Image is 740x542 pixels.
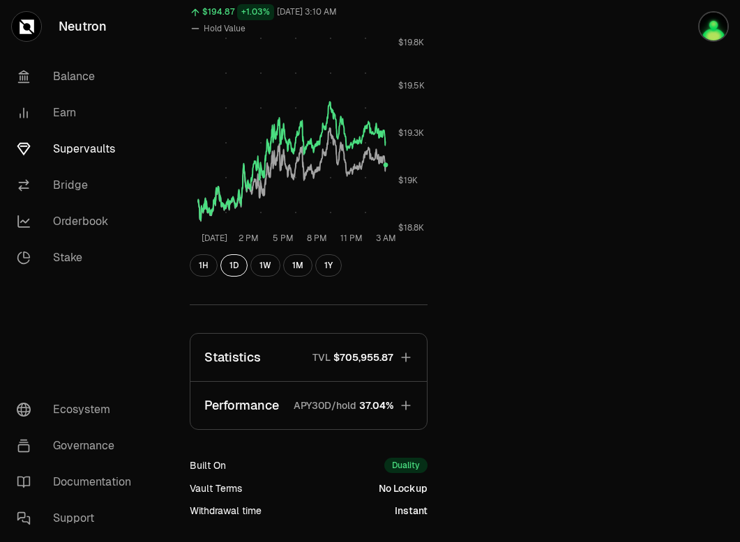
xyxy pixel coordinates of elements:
tspan: 5 PM [273,233,294,244]
a: Stake [6,240,151,276]
a: Earn [6,95,151,131]
tspan: $19K [398,175,418,186]
div: Duality [384,458,428,473]
button: 1H [190,254,218,277]
a: Supervaults [6,131,151,167]
tspan: $19.5K [398,80,425,91]
button: PerformanceAPY30D/hold37.04% [190,382,427,429]
tspan: $19.8K [398,37,424,48]
tspan: 3 AM [376,233,396,244]
div: Instant [395,504,428,518]
a: Orderbook [6,203,151,240]
tspan: $18.8K [398,222,424,233]
div: Vault Terms [190,481,242,495]
a: Balance [6,59,151,95]
tspan: [DATE] [202,233,227,244]
p: Performance [204,396,279,415]
span: 37.04% [359,398,393,412]
img: LEDGER DJAMEL [698,11,729,42]
a: Documentation [6,464,151,500]
a: Ecosystem [6,392,151,428]
button: StatisticsTVL$705,955.87 [190,334,427,381]
p: APY30D/hold [294,398,356,412]
p: TVL [312,350,331,364]
button: 1D [220,254,248,277]
tspan: $19.3K [398,127,424,139]
div: $194.87 [202,4,234,20]
div: No Lockup [379,481,428,495]
button: 1Y [315,254,342,277]
span: Hold Value [204,23,246,34]
a: Support [6,500,151,536]
div: [DATE] 3:10 AM [277,4,337,20]
button: 1W [250,254,280,277]
tspan: 2 PM [239,233,259,244]
button: 1M [283,254,312,277]
span: $705,955.87 [333,350,393,364]
div: Built On [190,458,226,472]
a: Bridge [6,167,151,203]
a: Governance [6,428,151,464]
tspan: 11 PM [340,233,363,244]
div: Withdrawal time [190,504,262,518]
tspan: 8 PM [307,233,327,244]
p: Statistics [204,348,261,367]
div: +1.03% [237,4,274,20]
